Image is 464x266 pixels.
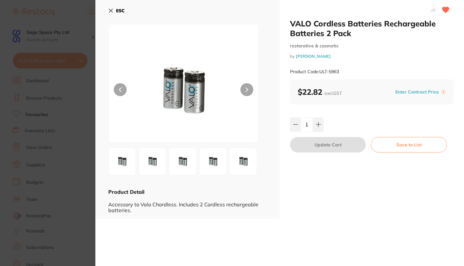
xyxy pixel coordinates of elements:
[296,54,331,59] a: [PERSON_NAME]
[290,43,454,49] small: restorative & cosmetic
[290,54,454,59] small: by
[108,5,125,16] button: ESC
[298,87,342,97] b: $22.82
[441,89,446,94] label: i
[290,69,339,74] small: Product Code: ULT-5963
[139,40,228,142] img: LmpwZw
[290,137,366,153] button: Update Cart
[171,150,194,173] img: XzMuanBn
[111,150,134,173] img: LmpwZw
[393,89,441,95] button: Enter Contract Price
[232,150,255,173] img: XzUuanBn
[116,8,125,14] b: ESC
[108,189,144,195] b: Product Detail
[201,150,225,173] img: XzQuanBn
[371,137,447,153] button: Save to List
[324,90,342,96] span: excl. GST
[290,19,454,38] h2: VALO Cordless Batteries Rechargeable Batteries 2 Pack
[108,195,267,213] div: Accessory to Valo Chordless. Includes 2 Cordless rechargeable batteries.
[141,150,164,173] img: XzIuanBn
